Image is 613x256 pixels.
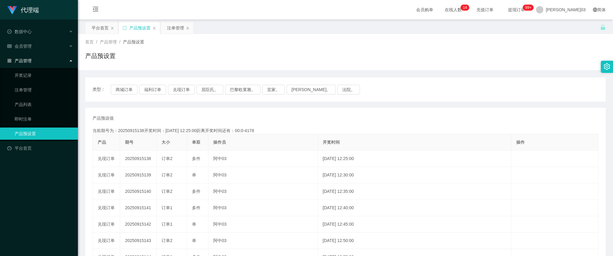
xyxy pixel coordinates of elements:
[7,44,12,48] i: 图标： table
[120,183,157,200] td: 20250915140
[15,128,73,140] a: 产品预设置
[523,5,534,11] sup: 1205
[15,44,32,49] font: 会员管理
[93,183,120,200] td: 兑现订单
[125,140,134,145] span: 期号
[318,151,511,167] td: [DATE] 12:25:00
[15,98,73,111] a: 产品列表
[139,85,166,94] button: 福利订单
[162,222,172,227] span: 订单1
[110,26,114,30] i: 图标： 关闭
[85,39,94,44] span: 首页
[192,156,200,161] span: 多件
[593,8,597,12] i: 图标： global
[120,200,157,216] td: 20250915141
[96,39,97,44] span: /
[318,200,511,216] td: [DATE] 12:40:00
[15,69,73,81] a: 开奖记录
[93,216,120,233] td: 兑现订单
[465,5,467,11] p: 4
[7,7,39,12] a: 代理端
[192,205,200,210] span: 多件
[323,140,340,145] span: 开奖时间
[192,222,196,227] span: 单
[508,7,525,12] font: 提现订单
[208,216,318,233] td: 阿中03
[85,51,116,60] h1: 产品预设置
[21,0,39,20] h1: 代理端
[225,85,260,94] button: 巴黎欧莱雅。
[262,85,285,94] button: 宜家。
[129,22,151,34] div: 产品预设置
[192,172,196,177] span: 单
[167,22,184,34] div: 注单管理
[100,39,117,44] span: 产品管理
[516,140,525,145] span: 操作
[93,200,120,216] td: 兑现订单
[445,7,462,12] font: 在线人数
[162,205,172,210] span: 订单1
[92,128,598,134] div: 当前期号为：20250915138开奖时间：[DATE] 12:25:00距离开奖时间还有：00:0-4178
[318,167,511,183] td: [DATE] 12:30:00
[597,7,606,12] font: 简体
[208,183,318,200] td: 阿中03
[461,5,469,11] sup: 14
[120,233,157,249] td: 20250915143
[120,151,157,167] td: 20250915138
[15,84,73,96] a: 注单管理
[192,238,196,243] span: 单
[476,7,493,12] font: 充值订单
[168,85,195,94] button: 兑现订单
[120,167,157,183] td: 20250915139
[287,85,336,94] button: [PERSON_NAME]。
[7,142,73,154] a: 图标： 仪表板平台首页
[208,233,318,249] td: 阿中03
[162,140,170,145] span: 大小
[318,183,511,200] td: [DATE] 12:35:00
[15,113,73,125] a: 即时注单
[123,26,127,30] i: 图标： 同步
[92,22,109,34] div: 平台首页
[213,140,226,145] span: 操作员
[7,29,12,34] i: 图标： check-circle-o
[120,216,157,233] td: 20250915142
[111,85,138,94] button: 商城订单
[600,25,606,30] i: 图标： 解锁
[318,216,511,233] td: [DATE] 12:45:00
[92,115,114,121] span: 产品预设值
[208,151,318,167] td: 阿中03
[123,39,144,44] span: 产品预设置
[15,29,32,34] font: 数据中心
[7,59,12,63] i: 图标： AppStore-O
[162,238,172,243] span: 订单2
[85,0,106,20] i: 图标： menu-fold
[7,6,17,15] img: logo.9652507e.png
[208,200,318,216] td: 阿中03
[192,140,200,145] span: 单双
[463,5,465,11] p: 1
[162,156,172,161] span: 订单2
[162,172,172,177] span: 订单2
[98,140,106,145] span: 产品
[337,85,360,94] button: 法院。
[197,85,223,94] button: 屈臣氏。
[162,189,172,194] span: 订单2
[93,151,120,167] td: 兑现订单
[93,167,120,183] td: 兑现订单
[93,233,120,249] td: 兑现订单
[318,233,511,249] td: [DATE] 12:50:00
[192,189,200,194] span: 多件
[208,167,318,183] td: 阿中03
[604,63,610,70] i: 图标： 设置
[119,39,120,44] span: /
[92,85,111,94] span: 类型：
[15,58,32,63] font: 产品管理
[186,26,190,30] i: 图标： 关闭
[152,26,156,30] i: 图标： 关闭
